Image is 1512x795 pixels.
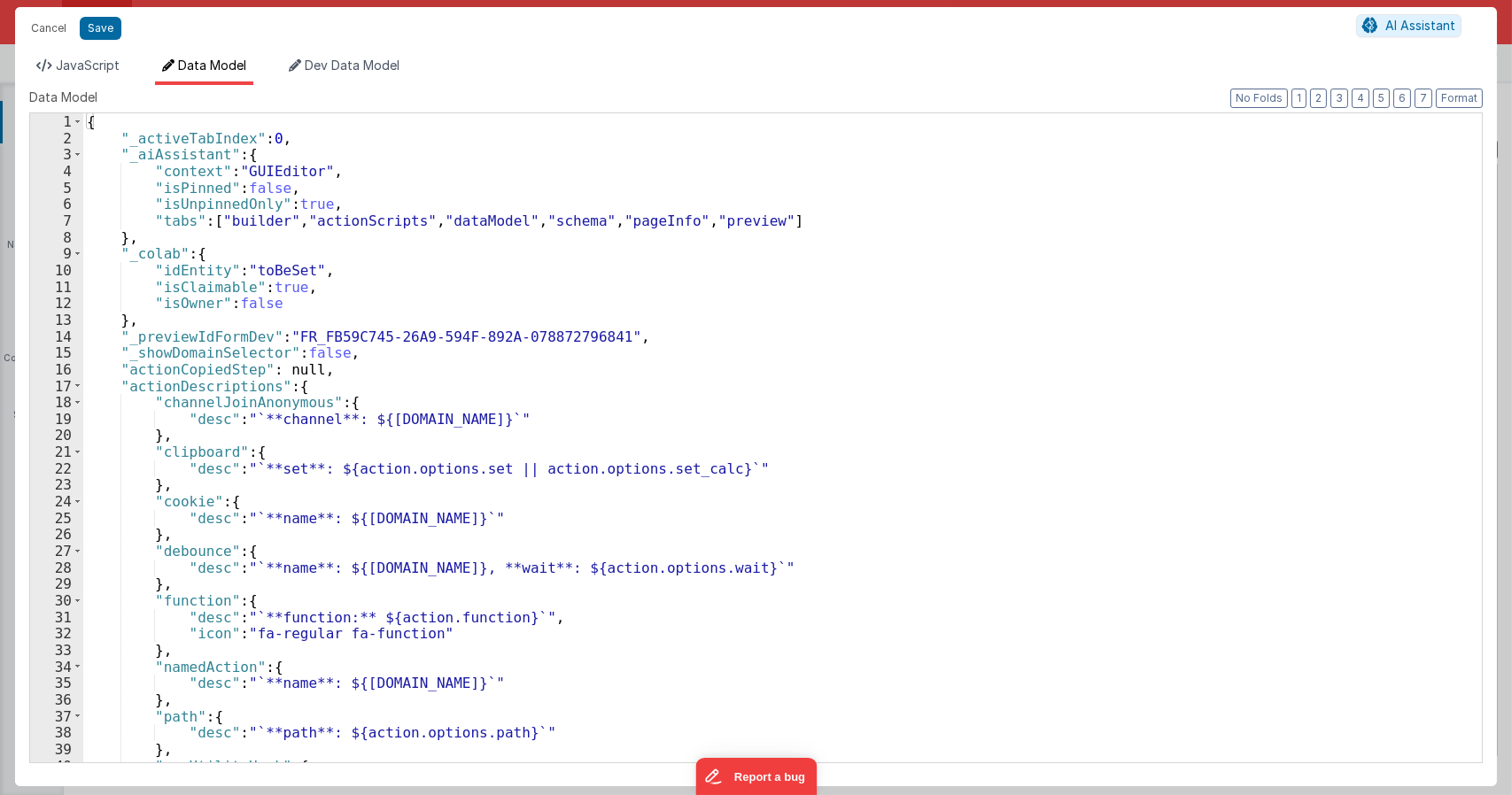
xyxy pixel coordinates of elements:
[1352,89,1369,108] button: 4
[305,58,399,73] span: Dev Data Model
[30,741,83,758] div: 39
[695,758,817,795] iframe: Marker.io feedback button
[30,444,83,460] div: 21
[30,476,83,493] div: 23
[30,312,83,328] div: 13
[1310,89,1327,108] button: 2
[30,642,83,659] div: 33
[1330,89,1348,108] button: 3
[30,758,83,775] div: 40
[30,212,83,229] div: 7
[178,58,246,73] span: Data Model
[30,526,83,543] div: 26
[30,163,83,180] div: 4
[30,575,83,592] div: 29
[30,724,83,741] div: 38
[30,560,83,576] div: 28
[30,279,83,296] div: 11
[30,328,83,345] div: 14
[30,625,83,642] div: 32
[30,180,83,197] div: 5
[30,378,83,395] div: 17
[30,394,83,411] div: 18
[1436,89,1483,108] button: Format
[30,427,83,444] div: 20
[22,16,75,41] button: Cancel
[30,675,83,691] div: 35
[80,17,121,40] button: Save
[1373,89,1390,108] button: 5
[30,245,83,262] div: 9
[1291,89,1307,108] button: 1
[30,146,83,163] div: 3
[1230,89,1288,108] button: No Folds
[30,493,83,510] div: 24
[30,295,83,312] div: 12
[30,543,83,560] div: 27
[30,361,83,378] div: 16
[30,510,83,527] div: 25
[30,229,83,246] div: 8
[30,113,83,130] div: 1
[30,691,83,708] div: 36
[30,344,83,361] div: 15
[1415,89,1432,108] button: 7
[30,130,83,147] div: 2
[29,89,97,106] span: Data Model
[30,659,83,675] div: 34
[30,609,83,626] div: 31
[1385,18,1455,33] span: AI Assistant
[30,460,83,477] div: 22
[30,196,83,212] div: 6
[30,262,83,279] div: 10
[30,592,83,609] div: 30
[30,411,83,428] div: 19
[56,58,120,73] span: JavaScript
[30,708,83,725] div: 37
[1393,89,1411,108] button: 6
[1356,14,1462,37] button: AI Assistant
